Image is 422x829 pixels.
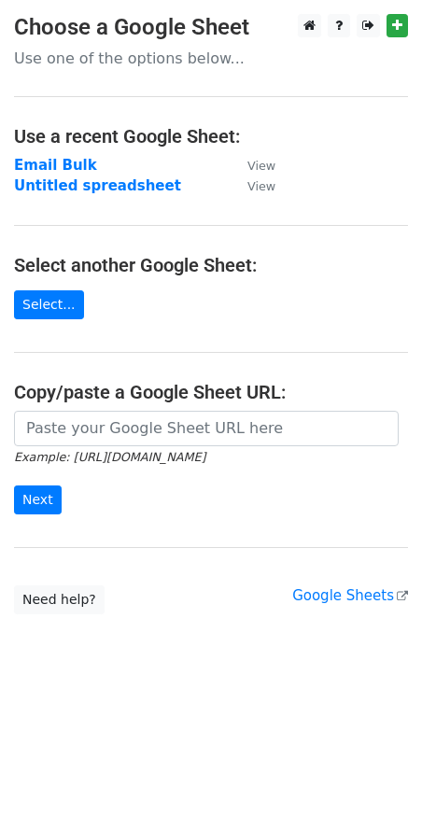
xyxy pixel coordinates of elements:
h4: Use a recent Google Sheet: [14,125,408,148]
a: Need help? [14,585,105,614]
p: Use one of the options below... [14,49,408,68]
small: Example: [URL][DOMAIN_NAME] [14,450,205,464]
h4: Copy/paste a Google Sheet URL: [14,381,408,403]
small: View [247,179,275,193]
h4: Select another Google Sheet: [14,254,408,276]
small: View [247,159,275,173]
a: Email Bulk [14,157,97,174]
a: View [229,157,275,174]
input: Paste your Google Sheet URL here [14,411,399,446]
a: Untitled spreadsheet [14,177,181,194]
a: Select... [14,290,84,319]
a: View [229,177,275,194]
input: Next [14,485,62,514]
h3: Choose a Google Sheet [14,14,408,41]
a: Google Sheets [292,587,408,604]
